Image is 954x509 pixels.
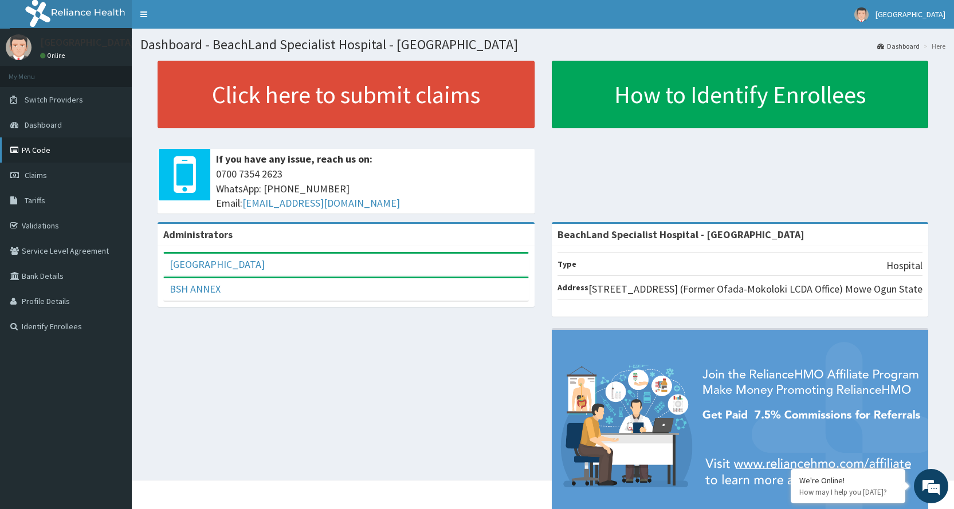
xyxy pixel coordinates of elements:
strong: BeachLand Specialist Hospital - [GEOGRAPHIC_DATA] [558,228,804,241]
a: Online [40,52,68,60]
span: Tariffs [25,195,45,206]
span: Claims [25,170,47,180]
p: How may I help you today? [799,487,897,497]
b: If you have any issue, reach us on: [216,152,372,165]
div: We're Online! [799,475,897,486]
b: Address [558,282,588,293]
a: Dashboard [877,41,920,51]
p: [GEOGRAPHIC_DATA] [40,37,135,48]
span: 0700 7354 2623 WhatsApp: [PHONE_NUMBER] Email: [216,167,529,211]
span: Switch Providers [25,94,83,105]
p: [STREET_ADDRESS] (Former Ofada-Mokoloki LCDA Office) Mowe Ogun State [588,282,922,297]
a: [GEOGRAPHIC_DATA] [170,258,265,271]
a: BSH ANNEX [170,282,221,295]
a: [EMAIL_ADDRESS][DOMAIN_NAME] [242,196,400,210]
span: Dashboard [25,120,62,130]
h1: Dashboard - BeachLand Specialist Hospital - [GEOGRAPHIC_DATA] [140,37,945,52]
img: User Image [854,7,869,22]
li: Here [921,41,945,51]
b: Administrators [163,228,233,241]
img: User Image [6,34,32,60]
a: How to Identify Enrollees [552,61,929,128]
b: Type [558,259,576,269]
span: [GEOGRAPHIC_DATA] [876,9,945,19]
p: Hospital [886,258,922,273]
a: Click here to submit claims [158,61,535,128]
